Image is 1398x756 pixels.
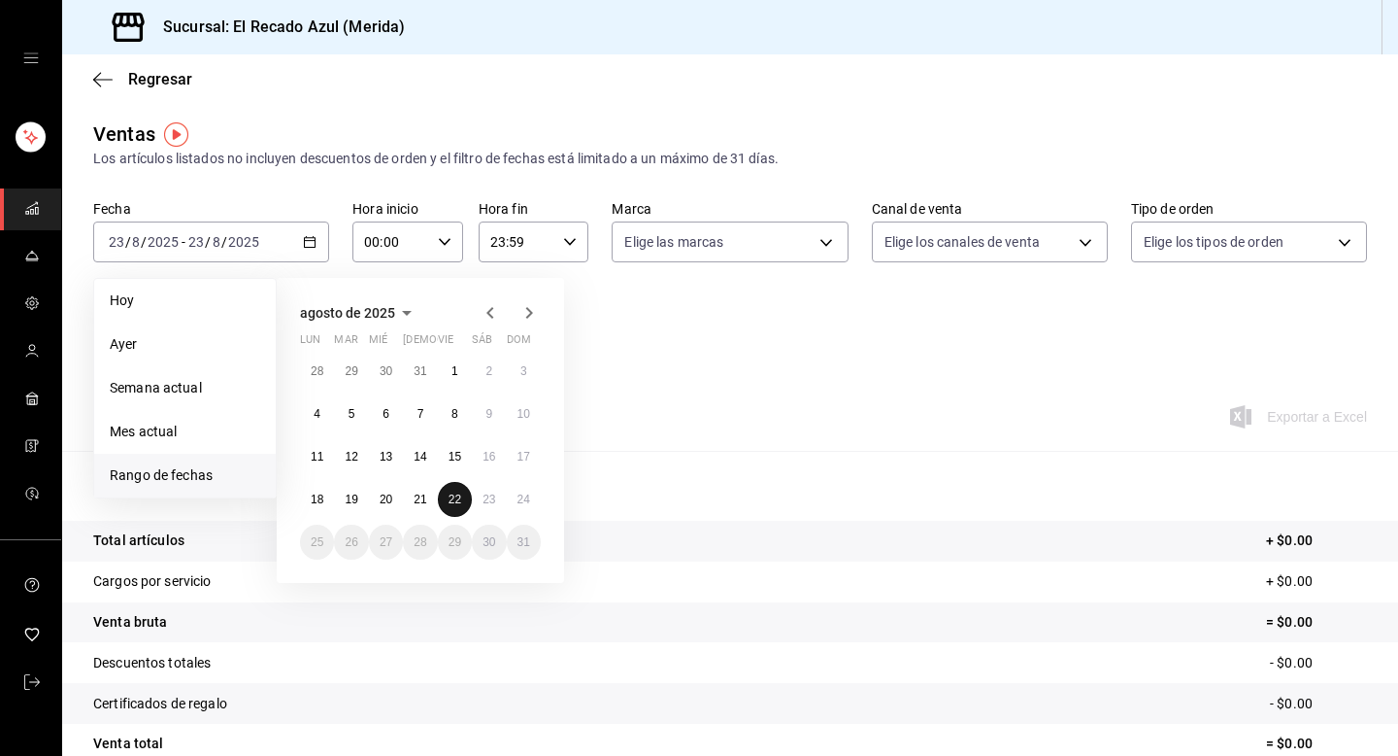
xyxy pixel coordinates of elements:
[507,354,541,389] button: 3 de agosto de 2025
[472,439,506,474] button: 16 de agosto de 2025
[485,364,492,378] abbr: 2 de agosto de 2025
[438,354,472,389] button: 1 de agosto de 2025
[334,396,368,431] button: 5 de agosto de 2025
[334,482,368,517] button: 19 de agosto de 2025
[300,301,418,325] button: agosto de 2025
[507,333,531,354] abbr: domingo
[93,149,1367,169] div: Los artículos listados no incluyen descuentos de orden y el filtro de fechas está limitado a un m...
[507,482,541,517] button: 24 de agosto de 2025
[451,407,458,421] abbr: 8 de agosto de 2025
[414,535,426,549] abbr: 28 de agosto de 2025
[520,364,527,378] abbr: 3 de agosto de 2025
[1266,531,1367,551] p: + $0.00
[438,525,472,560] button: 29 de agosto de 2025
[108,234,125,250] input: --
[380,493,392,506] abbr: 20 de agosto de 2025
[612,202,848,216] label: Marca
[93,571,212,592] p: Cargos por servicio
[479,202,589,216] label: Hora fin
[300,439,334,474] button: 11 de agosto de 2025
[334,354,368,389] button: 29 de julio de 2025
[93,202,329,216] label: Fecha
[311,450,323,464] abbr: 11 de agosto de 2025
[414,493,426,506] abbr: 21 de agosto de 2025
[438,333,453,354] abbr: viernes
[187,234,205,250] input: --
[472,333,492,354] abbr: sábado
[483,450,495,464] abbr: 16 de agosto de 2025
[403,525,437,560] button: 28 de agosto de 2025
[300,333,320,354] abbr: lunes
[125,234,131,250] span: /
[300,354,334,389] button: 28 de julio de 2025
[438,482,472,517] button: 22 de agosto de 2025
[403,333,517,354] abbr: jueves
[164,122,188,147] button: Tooltip marker
[93,531,184,551] p: Total artículos
[345,364,357,378] abbr: 29 de julio de 2025
[93,612,167,633] p: Venta bruta
[403,439,437,474] button: 14 de agosto de 2025
[345,493,357,506] abbr: 19 de agosto de 2025
[507,525,541,560] button: 31 de agosto de 2025
[380,364,392,378] abbr: 30 de julio de 2025
[182,234,185,250] span: -
[872,202,1108,216] label: Canal de venta
[110,378,260,398] span: Semana actual
[483,535,495,549] abbr: 30 de agosto de 2025
[507,396,541,431] button: 10 de agosto de 2025
[110,422,260,442] span: Mes actual
[311,364,323,378] abbr: 28 de julio de 2025
[884,232,1040,252] span: Elige los canales de venta
[334,525,368,560] button: 26 de agosto de 2025
[110,334,260,355] span: Ayer
[438,439,472,474] button: 15 de agosto de 2025
[141,234,147,250] span: /
[517,450,530,464] abbr: 17 de agosto de 2025
[472,354,506,389] button: 2 de agosto de 2025
[403,396,437,431] button: 7 de agosto de 2025
[300,305,395,321] span: agosto de 2025
[110,465,260,486] span: Rango de fechas
[93,734,163,754] p: Venta total
[300,525,334,560] button: 25 de agosto de 2025
[485,407,492,421] abbr: 9 de agosto de 2025
[517,493,530,506] abbr: 24 de agosto de 2025
[449,450,461,464] abbr: 15 de agosto de 2025
[128,70,192,88] span: Regresar
[23,51,39,66] button: open drawer
[110,291,260,311] span: Hoy
[517,535,530,549] abbr: 31 de agosto de 2025
[148,16,405,39] h3: Sucursal: El Recado Azul (Merida)
[205,234,211,250] span: /
[449,493,461,506] abbr: 22 de agosto de 2025
[507,439,541,474] button: 17 de agosto de 2025
[93,474,1367,498] p: Resumen
[472,525,506,560] button: 30 de agosto de 2025
[345,450,357,464] abbr: 12 de agosto de 2025
[93,120,155,149] div: Ventas
[352,202,463,216] label: Hora inicio
[451,364,458,378] abbr: 1 de agosto de 2025
[1266,734,1367,754] p: = $0.00
[380,450,392,464] abbr: 13 de agosto de 2025
[1144,232,1283,252] span: Elige los tipos de orden
[221,234,227,250] span: /
[300,482,334,517] button: 18 de agosto de 2025
[472,482,506,517] button: 23 de agosto de 2025
[483,493,495,506] abbr: 23 de agosto de 2025
[311,493,323,506] abbr: 18 de agosto de 2025
[1266,612,1367,633] p: = $0.00
[369,333,387,354] abbr: miércoles
[417,407,424,421] abbr: 7 de agosto de 2025
[334,333,357,354] abbr: martes
[93,70,192,88] button: Regresar
[517,407,530,421] abbr: 10 de agosto de 2025
[369,439,403,474] button: 13 de agosto de 2025
[369,354,403,389] button: 30 de julio de 2025
[369,525,403,560] button: 27 de agosto de 2025
[227,234,260,250] input: ----
[414,450,426,464] abbr: 14 de agosto de 2025
[131,234,141,250] input: --
[383,407,389,421] abbr: 6 de agosto de 2025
